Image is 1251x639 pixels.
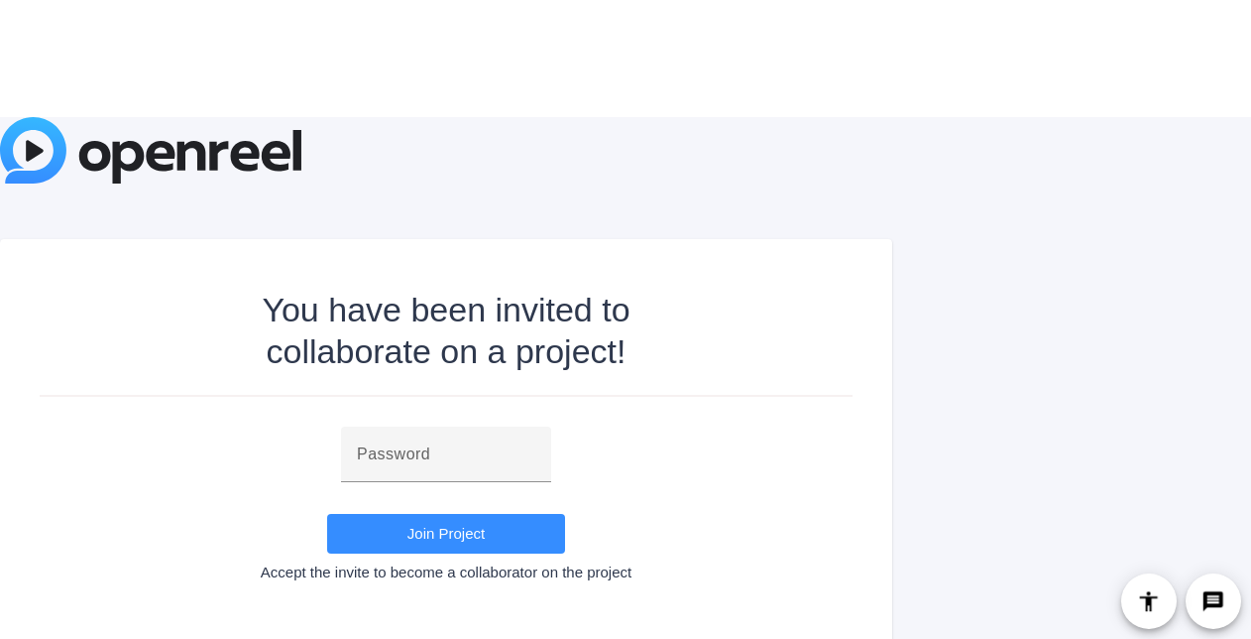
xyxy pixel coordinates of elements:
div: Accept the invite to become a collaborator on the project [40,564,853,581]
mat-icon: message [1201,589,1225,613]
mat-icon: accessibility [1137,589,1161,613]
span: Join Project [407,525,485,542]
input: Password [357,443,535,466]
button: Join Project [327,514,565,554]
div: You have been invited to collaborate on a project! [209,289,684,372]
